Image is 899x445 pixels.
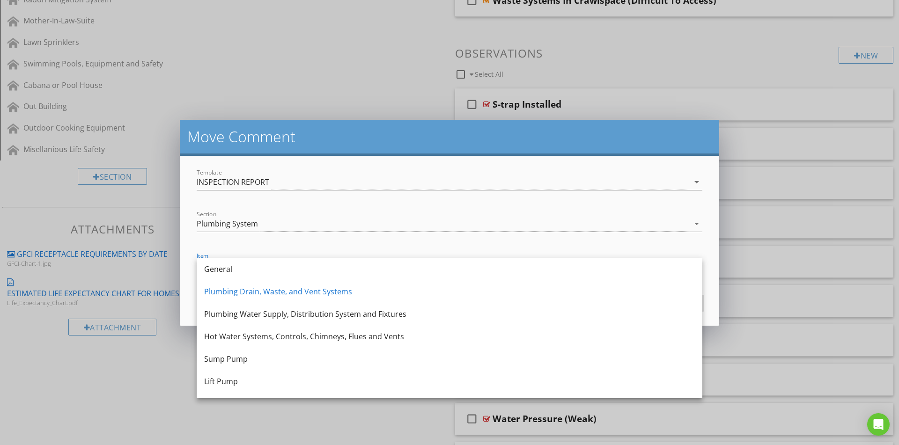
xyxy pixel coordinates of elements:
h2: Move Comment [187,127,712,146]
div: Plumbing Water Supply, Distribution System and Fixtures [204,308,695,320]
div: Lift Pump [204,376,695,387]
div: Sump Pump [204,353,695,365]
div: Plumbing Drain, Waste, and Vent Systems [204,286,695,297]
div: INSPECTION REPORT [197,178,269,186]
i: arrow_drop_down [691,218,702,229]
div: Hot Water Systems, Controls, Chimneys, Flues and Vents [204,331,695,342]
i: arrow_drop_down [691,176,702,188]
div: Plumbing System [197,219,258,228]
div: General [204,263,695,275]
div: Open Intercom Messenger [867,413,890,436]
